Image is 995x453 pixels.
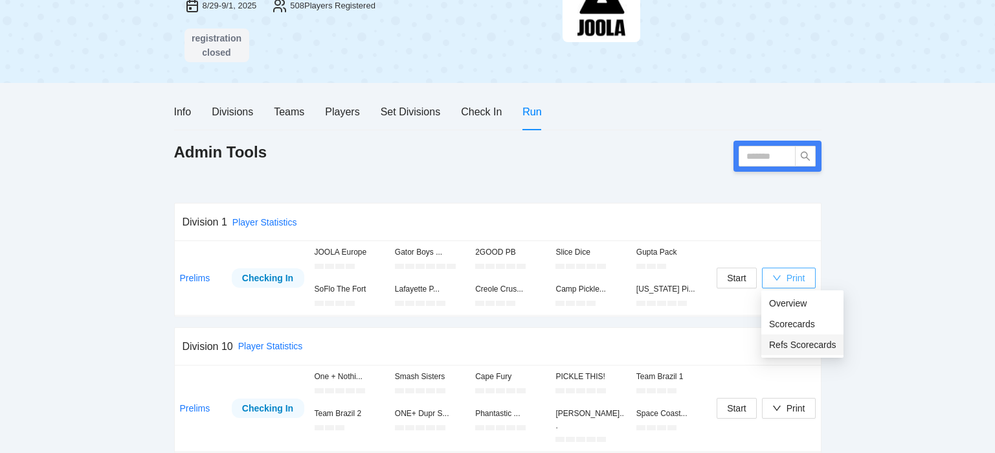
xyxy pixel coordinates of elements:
span: Start [727,401,746,415]
div: SoFlo The Fort [315,283,385,296]
div: Slice Dice [555,246,625,259]
div: Print [787,401,805,415]
span: down [772,273,781,283]
div: PICKLE THIS! [555,371,625,383]
div: ONE+ Dupr S... [395,408,465,420]
div: Division 1 [183,214,227,230]
a: Prelims [180,273,210,283]
a: Player Statistics [232,217,297,227]
div: Phantastic ... [475,408,545,420]
div: Divisions [212,104,253,120]
a: Player Statistics [238,341,303,351]
span: Refs Scorecards [769,338,836,352]
div: registration closed [188,31,245,60]
span: Start [727,271,746,285]
div: Team Brazil 1 [636,371,706,383]
div: Cape Fury [475,371,545,383]
div: Check In [461,104,502,120]
div: Run [522,104,541,120]
span: down [772,404,781,413]
button: Print [762,398,816,419]
div: Space Coast... [636,408,706,420]
h1: Admin Tools [174,142,267,163]
div: Division 10 [183,338,233,354]
div: Team Brazil 2 [315,408,385,420]
span: search [796,151,815,161]
span: Overview [769,296,836,310]
div: Creole Crus... [475,283,545,296]
div: Players [325,104,359,120]
div: Lafayette P... [395,283,465,296]
a: Prelims [180,403,210,413]
button: Start [717,268,757,288]
div: Info [174,104,192,120]
span: Scorecards [769,317,836,331]
div: [PERSON_NAME]... [555,408,625,432]
div: 2GOOD PB [475,246,545,259]
div: Gupta Pack [636,246,706,259]
button: search [795,146,816,167]
div: Set Divisions [381,104,440,120]
div: Teams [274,104,304,120]
div: Camp Pickle... [555,283,625,296]
div: Gator Boys ... [395,246,465,259]
div: JOOLA Europe [315,246,385,259]
div: Checking In [241,271,295,285]
div: Print [787,271,805,285]
button: Print [762,268,816,288]
div: [US_STATE] Pi... [636,283,706,296]
button: Start [717,398,757,419]
div: Checking In [241,401,295,415]
div: One + Nothi... [315,371,385,383]
div: Smash Sisters [395,371,465,383]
